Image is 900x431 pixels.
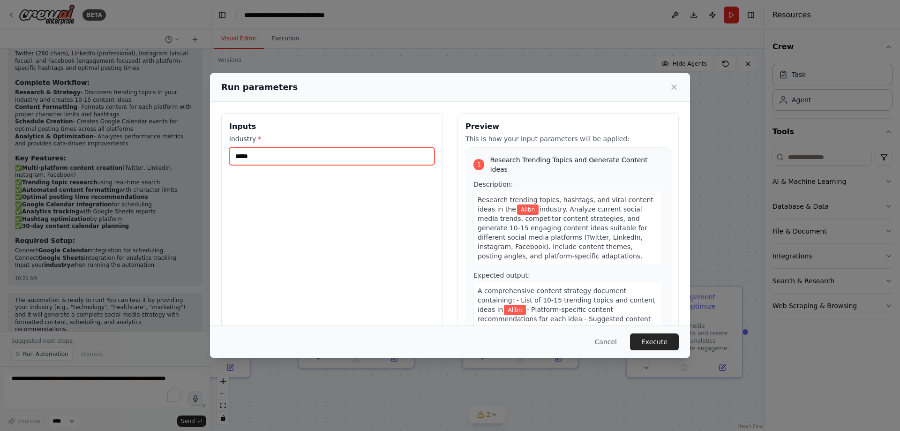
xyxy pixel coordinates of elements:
h2: Run parameters [221,81,298,94]
span: Research Trending Topics and Generate Content Ideas [490,155,663,174]
span: industry. Analyze current social media trends, competitor content strategies, and generate 10-15 ... [478,205,647,260]
span: - Platform-specific content recommendations for each idea - Suggested content themes and messagin... [478,306,654,360]
span: Description: [473,181,513,188]
span: A comprehensive content strategy document containing: - List of 10-15 trending topics and content... [478,287,655,313]
span: Variable: industry [517,204,539,215]
h3: Preview [465,121,671,132]
span: Research trending topics, hashtags, and viral content ideas in the [478,196,653,213]
button: Cancel [587,333,624,350]
span: Variable: industry [504,305,525,315]
label: industry [229,134,435,144]
h3: Inputs [229,121,435,132]
button: Execute [630,333,679,350]
span: Expected output: [473,272,530,279]
div: 1 [473,159,484,170]
p: This is how your input parameters will be applied: [465,134,671,144]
